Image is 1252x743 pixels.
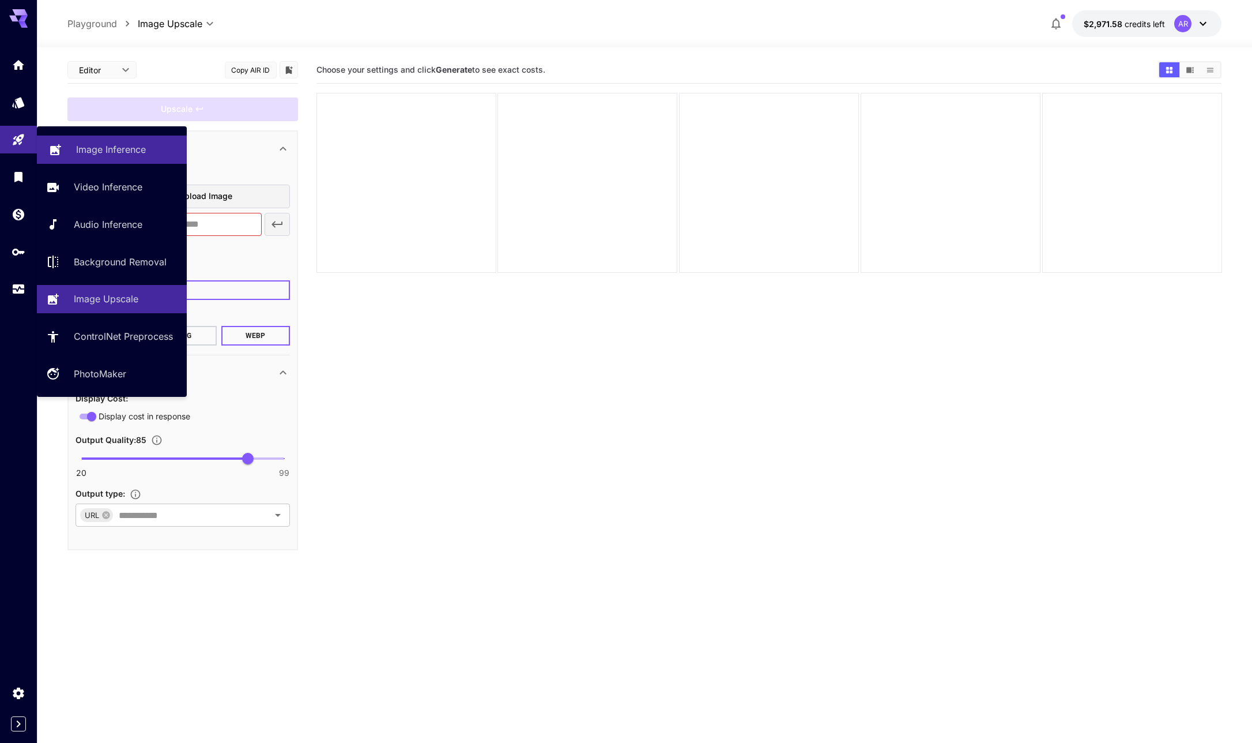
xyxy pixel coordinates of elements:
div: Library [12,170,25,184]
p: Video Inference [74,180,142,194]
a: Image Upscale [37,285,187,313]
button: Specifies how the image is returned based on your use case: base64Data for embedding in code, dat... [125,489,146,500]
button: Add to library [284,63,294,77]
button: Show media in grid view [1159,62,1179,77]
p: PhotoMaker [74,367,126,381]
span: Output Quality : 85 [76,435,146,445]
a: Audio Inference [37,211,187,239]
p: Audio Inference [74,217,142,231]
div: API Keys [12,245,25,259]
button: Sets the compression quality of the output image. Higher values preserve more quality but increas... [146,434,167,446]
span: Display Cost : [76,393,128,403]
nav: breadcrumb [67,17,138,31]
span: Drag or upload image [146,189,232,204]
a: Image Inference [37,136,187,164]
span: Choose your settings and click to see exact costs. [316,65,545,74]
div: Please fill the prompt [67,97,298,121]
div: Home [12,58,25,72]
p: Background Removal [74,255,167,269]
span: 20 [76,467,86,479]
button: Show media in list view [1200,62,1220,77]
p: Playground [67,17,117,31]
div: Models [12,95,25,110]
button: Copy AIR ID [225,62,277,78]
span: Editor [79,64,115,76]
p: ControlNet Preprocess [74,329,173,343]
button: Expand sidebar [11,716,26,731]
span: Output type : [76,489,125,498]
span: credits left [1125,19,1165,29]
div: Usage [12,282,25,297]
button: WEBP [221,326,290,346]
a: Video Inference [37,173,187,201]
span: Image Upscale [138,17,202,31]
div: Wallet [12,207,25,222]
div: Show media in grid viewShow media in video viewShow media in list view [1158,61,1221,78]
a: Background Removal [37,247,187,276]
button: Open [270,507,286,523]
span: URL [80,509,104,522]
span: 99 [279,467,289,479]
a: ControlNet Preprocess [37,322,187,351]
div: Settings [12,686,25,700]
button: $2,971.57551 [1072,10,1221,37]
div: AR [1174,15,1191,32]
span: Display cost in response [99,410,190,422]
div: Playground [12,133,25,147]
div: $2,971.57551 [1084,18,1165,30]
p: Image Inference [76,142,146,156]
p: Image Upscale [74,292,138,306]
span: $2,971.58 [1084,19,1125,29]
a: PhotoMaker [37,360,187,388]
b: Generate [436,65,472,74]
button: Show media in video view [1180,62,1200,77]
